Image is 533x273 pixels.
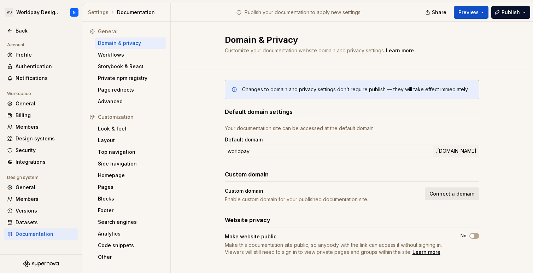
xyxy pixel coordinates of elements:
a: Look & feel [95,123,166,134]
a: Top navigation [95,146,166,158]
a: Workflows [95,49,166,60]
a: Page redirects [95,84,166,95]
div: Top navigation [98,149,163,156]
a: Domain & privacy [95,37,166,49]
a: Documentation [4,228,78,240]
span: Make this documentation site public, so anybody with the link can access it without signing in. V... [225,242,442,255]
div: Your documentation site can be accessed at the default domain. [225,125,479,132]
div: Design systems [16,135,75,142]
div: Security [16,147,75,154]
a: Learn more [412,249,440,256]
div: Members [16,123,75,130]
span: Customize your documentation website domain and privacy settings. [225,47,385,53]
div: Design system [4,173,41,182]
label: Default domain [225,136,263,143]
div: Layout [98,137,163,144]
h3: Default domain settings [225,108,293,116]
button: Connect a domain [425,187,479,200]
a: Storybook & React [95,61,166,72]
div: Authentication [16,63,75,70]
div: Code snippets [98,242,163,249]
a: Billing [4,110,78,121]
div: Analytics [98,230,163,237]
a: Supernova Logo [23,260,59,267]
a: Blocks [95,193,166,204]
a: Notifications [4,72,78,84]
a: Learn more [386,47,414,54]
a: Layout [95,135,166,146]
a: Back [4,25,78,36]
div: Documentation [16,231,75,238]
div: Other [98,254,163,261]
a: General [4,182,78,193]
div: Homepage [98,172,163,179]
div: N [73,10,76,15]
span: . [225,242,448,256]
a: Members [4,121,78,133]
a: Search engines [95,216,166,228]
div: Look & feel [98,125,163,132]
div: Side navigation [98,160,163,167]
div: Versions [16,207,75,214]
div: Back [16,27,75,34]
a: Security [4,145,78,156]
h3: Custom domain [225,170,269,179]
a: Other [95,251,166,263]
span: . [385,48,415,53]
div: Workspace [4,89,34,98]
div: Documentation [88,9,168,16]
div: Footer [98,207,163,214]
div: Private npm registry [98,75,163,82]
a: Profile [4,49,78,60]
div: Make website public [225,233,448,240]
div: General [16,184,75,191]
div: Notifications [16,75,75,82]
div: Profile [16,51,75,58]
label: No [461,233,467,239]
div: Integrations [16,158,75,165]
div: Members [16,196,75,203]
div: Changes to domain and privacy settings don’t require publish — they will take effect immediately. [242,86,469,93]
a: Footer [95,205,166,216]
span: Preview [458,9,478,16]
div: Account [4,41,27,49]
div: Domain & privacy [98,40,163,47]
div: Worldpay Design System [16,9,61,16]
a: Side navigation [95,158,166,169]
span: Publish [502,9,520,16]
a: Code snippets [95,240,166,251]
div: Page redirects [98,86,163,93]
a: Analytics [95,228,166,239]
div: Storybook & React [98,63,163,70]
div: Datasets [16,219,75,226]
button: Publish [491,6,530,19]
button: Settings [88,9,109,16]
div: Blocks [98,195,163,202]
button: Share [422,6,451,19]
a: Versions [4,205,78,216]
div: Search engines [98,219,163,226]
div: Custom domain [225,187,421,194]
h2: Domain & Privacy [225,34,471,46]
div: General [16,100,75,107]
div: Enable custom domain for your published documentation site. [225,196,421,203]
button: Preview [454,6,488,19]
div: .[DOMAIN_NAME] [433,145,479,157]
button: WDWorldpay Design SystemN [1,5,81,20]
a: Datasets [4,217,78,228]
a: General [4,98,78,109]
div: Customization [98,114,163,121]
div: General [98,28,163,35]
div: Pages [98,184,163,191]
div: Workflows [98,51,163,58]
span: Share [432,9,446,16]
a: Pages [95,181,166,193]
a: Advanced [95,96,166,107]
a: Integrations [4,156,78,168]
a: Authentication [4,61,78,72]
a: Members [4,193,78,205]
a: Private npm registry [95,72,166,84]
div: Advanced [98,98,163,105]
